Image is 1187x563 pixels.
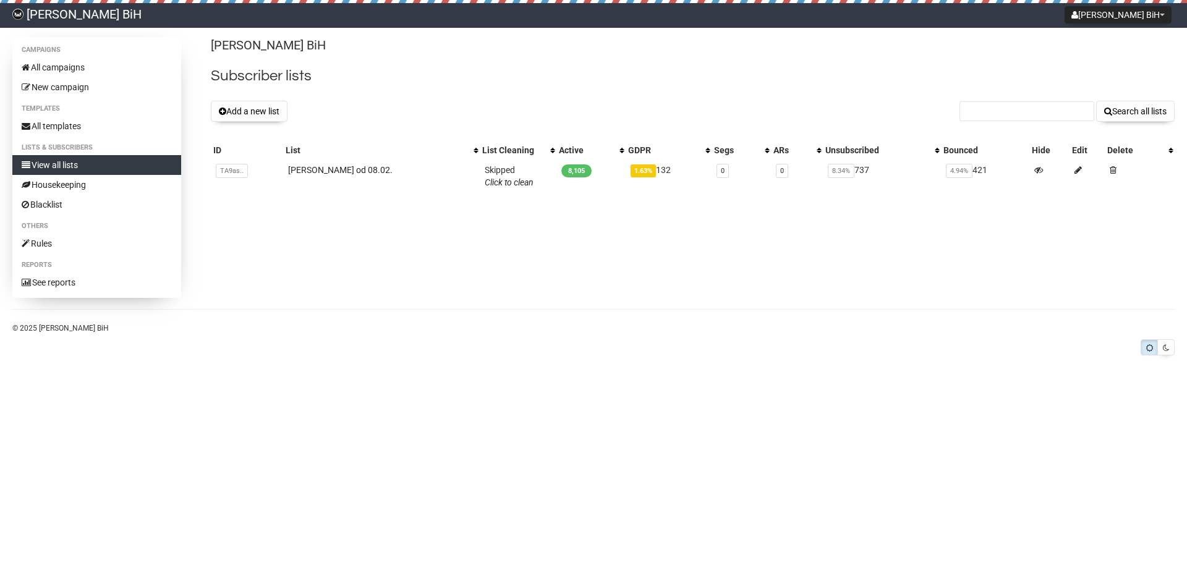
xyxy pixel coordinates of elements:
span: TA9as.. [216,164,248,178]
th: List Cleaning: No sort applied, activate to apply an ascending sort [480,142,556,159]
th: List: No sort applied, activate to apply an ascending sort [283,142,480,159]
th: Unsubscribed: No sort applied, activate to apply an ascending sort [823,142,941,159]
div: Delete [1107,144,1162,156]
a: Click to clean [485,177,534,187]
div: GDPR [628,144,699,156]
h2: Subscriber lists [211,65,1175,87]
p: © 2025 [PERSON_NAME] BiH [12,321,1175,335]
div: ID [213,144,281,156]
span: 1.63% [631,164,656,177]
div: Edit [1072,144,1102,156]
div: List [286,144,467,156]
th: Delete: No sort applied, activate to apply an ascending sort [1105,142,1175,159]
span: 4.94% [946,164,972,178]
a: Housekeeping [12,175,181,195]
td: 737 [823,159,941,193]
a: New campaign [12,77,181,97]
th: ARs: No sort applied, activate to apply an ascending sort [771,142,823,159]
a: All templates [12,116,181,136]
span: 8,105 [561,164,592,177]
button: Add a new list [211,101,287,122]
td: 132 [626,159,712,193]
li: Templates [12,101,181,116]
a: All campaigns [12,57,181,77]
div: Unsubscribed [825,144,929,156]
a: See reports [12,273,181,292]
th: Edit: No sort applied, sorting is disabled [1070,142,1105,159]
th: Hide: No sort applied, sorting is disabled [1029,142,1070,159]
button: Search all lists [1096,101,1175,122]
li: Campaigns [12,43,181,57]
div: List Cleaning [482,144,544,156]
span: Skipped [485,165,534,187]
button: [PERSON_NAME] BiH [1065,6,1172,23]
div: Hide [1032,144,1067,156]
div: Active [559,144,613,156]
a: Blacklist [12,195,181,214]
div: ARs [773,144,810,156]
a: View all lists [12,155,181,175]
th: Segs: No sort applied, activate to apply an ascending sort [712,142,771,159]
th: Active: No sort applied, activate to apply an ascending sort [556,142,626,159]
span: 8.34% [828,164,854,178]
a: [PERSON_NAME] od 08.02. [288,165,393,175]
img: e66ada81f19ec5aeedea957418677529 [12,9,23,20]
a: Rules [12,234,181,253]
li: Reports [12,258,181,273]
li: Lists & subscribers [12,140,181,155]
div: Bounced [943,144,1027,156]
li: Others [12,219,181,234]
div: Segs [714,144,759,156]
th: Bounced: No sort applied, sorting is disabled [941,142,1029,159]
th: GDPR: No sort applied, activate to apply an ascending sort [626,142,712,159]
p: [PERSON_NAME] BiH [211,37,1175,54]
td: 421 [941,159,1029,193]
a: 0 [780,167,784,175]
a: 0 [721,167,725,175]
th: ID: No sort applied, sorting is disabled [211,142,283,159]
